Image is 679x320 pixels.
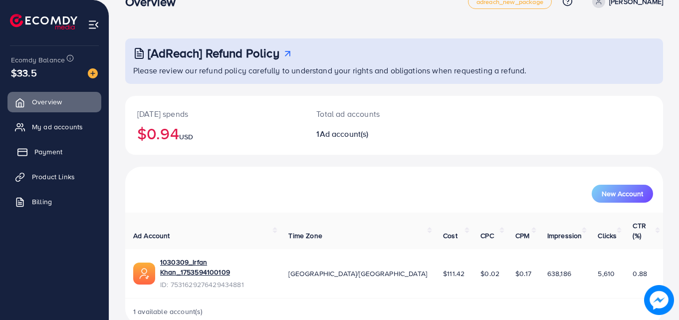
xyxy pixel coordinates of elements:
[133,231,170,241] span: Ad Account
[32,97,62,107] span: Overview
[148,46,279,60] h3: [AdReach] Refund Policy
[160,257,272,278] a: 1030309_Irfan Khan_1753594100109
[7,192,101,212] a: Billing
[7,142,101,162] a: Payment
[592,185,653,203] button: New Account
[34,147,62,157] span: Payment
[633,221,646,241] span: CTR (%)
[316,108,427,120] p: Total ad accounts
[137,108,292,120] p: [DATE] spends
[133,307,203,317] span: 1 available account(s)
[32,197,52,207] span: Billing
[11,65,37,80] span: $33.5
[7,167,101,187] a: Product Links
[547,269,571,279] span: 638,186
[179,132,193,142] span: USD
[443,269,464,279] span: $111.42
[598,231,617,241] span: Clicks
[137,124,292,143] h2: $0.94
[633,269,647,279] span: 0.88
[7,92,101,112] a: Overview
[160,280,272,290] span: ID: 7531629276429434881
[288,231,322,241] span: Time Zone
[547,231,582,241] span: Impression
[288,269,427,279] span: [GEOGRAPHIC_DATA]/[GEOGRAPHIC_DATA]
[88,68,98,78] img: image
[11,55,65,65] span: Ecomdy Balance
[7,117,101,137] a: My ad accounts
[10,14,77,29] img: logo
[32,122,83,132] span: My ad accounts
[515,231,529,241] span: CPM
[644,285,674,315] img: image
[602,190,643,197] span: New Account
[443,231,457,241] span: Cost
[133,64,657,76] p: Please review our refund policy carefully to understand your rights and obligations when requesti...
[320,128,369,139] span: Ad account(s)
[480,231,493,241] span: CPC
[598,269,615,279] span: 5,610
[316,129,427,139] h2: 1
[88,19,99,30] img: menu
[32,172,75,182] span: Product Links
[480,269,499,279] span: $0.02
[515,269,531,279] span: $0.17
[133,263,155,285] img: ic-ads-acc.e4c84228.svg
